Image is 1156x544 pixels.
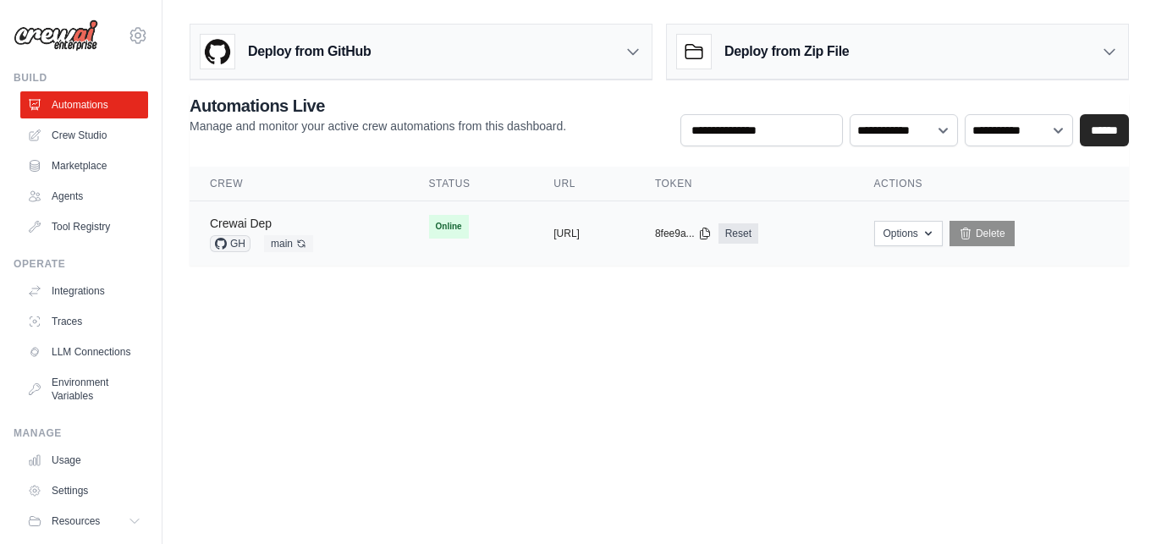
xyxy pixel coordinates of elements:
[190,94,566,118] h2: Automations Live
[533,167,635,201] th: URL
[1071,463,1156,544] iframe: Chat Widget
[724,41,849,62] h3: Deploy from Zip File
[20,152,148,179] a: Marketplace
[14,71,148,85] div: Build
[409,167,534,201] th: Status
[20,308,148,335] a: Traces
[718,223,758,244] a: Reset
[210,217,272,230] a: Crewai Dep
[429,215,469,239] span: Online
[20,122,148,149] a: Crew Studio
[20,183,148,210] a: Agents
[20,447,148,474] a: Usage
[14,426,148,440] div: Manage
[874,221,943,246] button: Options
[52,514,100,528] span: Resources
[950,221,1015,246] a: Delete
[14,257,148,271] div: Operate
[264,235,313,252] span: main
[190,167,409,201] th: Crew
[201,35,234,69] img: GitHub Logo
[20,477,148,504] a: Settings
[248,41,371,62] h3: Deploy from GitHub
[20,213,148,240] a: Tool Registry
[14,19,98,52] img: Logo
[854,167,1129,201] th: Actions
[210,235,250,252] span: GH
[655,227,712,240] button: 8fee9a...
[20,91,148,118] a: Automations
[635,167,854,201] th: Token
[20,277,148,305] a: Integrations
[20,508,148,535] button: Resources
[190,118,566,135] p: Manage and monitor your active crew automations from this dashboard.
[20,338,148,365] a: LLM Connections
[20,369,148,409] a: Environment Variables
